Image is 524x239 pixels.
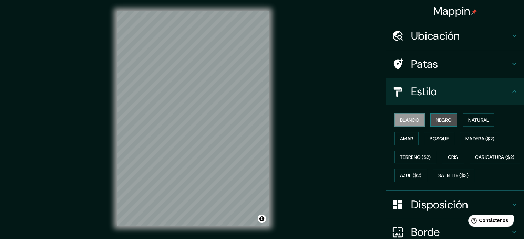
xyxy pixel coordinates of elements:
[394,169,427,182] button: Azul ($2)
[411,57,438,71] font: Patas
[394,113,425,127] button: Blanco
[436,117,452,123] font: Negro
[471,9,477,15] img: pin-icon.png
[438,173,469,179] font: Satélite ($3)
[386,191,524,218] div: Disposición
[433,4,470,18] font: Mappin
[411,84,437,99] font: Estilo
[424,132,454,145] button: Bosque
[386,50,524,78] div: Patas
[394,132,419,145] button: Amar
[468,117,489,123] font: Natural
[400,173,422,179] font: Azul ($2)
[433,169,474,182] button: Satélite ($3)
[386,22,524,50] div: Ubicación
[463,212,516,231] iframe: Lanzador de widgets de ayuda
[411,197,468,212] font: Disposición
[460,132,500,145] button: Madera ($2)
[448,154,458,160] font: Gris
[394,151,436,164] button: Terreno ($2)
[430,135,449,142] font: Bosque
[117,11,269,226] canvas: Mapa
[475,154,515,160] font: Caricatura ($2)
[400,117,419,123] font: Blanco
[411,29,460,43] font: Ubicación
[430,113,458,127] button: Negro
[400,154,431,160] font: Terreno ($2)
[470,151,520,164] button: Caricatura ($2)
[442,151,464,164] button: Gris
[386,78,524,105] div: Estilo
[258,215,266,223] button: Activar o desactivar atribución
[465,135,494,142] font: Madera ($2)
[463,113,494,127] button: Natural
[400,135,413,142] font: Amar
